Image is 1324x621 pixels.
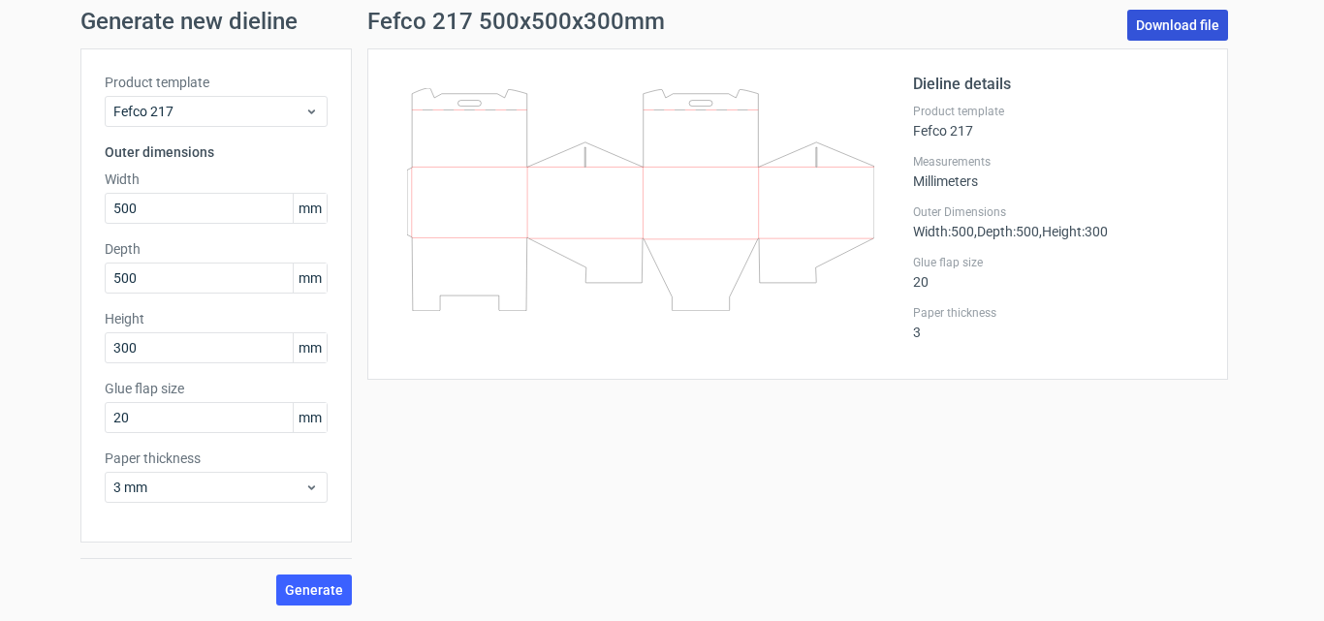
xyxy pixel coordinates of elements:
label: Paper thickness [105,449,328,468]
span: mm [293,333,327,362]
h2: Dieline details [913,73,1204,96]
label: Paper thickness [913,305,1204,321]
label: Measurements [913,154,1204,170]
label: Glue flap size [913,255,1204,270]
span: , Depth : 500 [974,224,1039,239]
label: Product template [105,73,328,92]
div: Fefco 217 [913,104,1204,139]
span: Width : 500 [913,224,974,239]
h1: Generate new dieline [80,10,1244,33]
h1: Fefco 217 500x500x300mm [367,10,665,33]
span: 3 mm [113,478,304,497]
span: mm [293,264,327,293]
label: Depth [105,239,328,259]
label: Outer Dimensions [913,204,1204,220]
label: Glue flap size [105,379,328,398]
span: mm [293,403,327,432]
label: Width [105,170,328,189]
span: Generate [285,583,343,597]
span: mm [293,194,327,223]
span: , Height : 300 [1039,224,1108,239]
h3: Outer dimensions [105,142,328,162]
div: 3 [913,305,1204,340]
button: Generate [276,574,352,605]
div: 20 [913,255,1204,290]
a: Download file [1127,10,1228,41]
label: Height [105,309,328,328]
span: Fefco 217 [113,102,304,121]
div: Millimeters [913,154,1204,189]
label: Product template [913,104,1204,119]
